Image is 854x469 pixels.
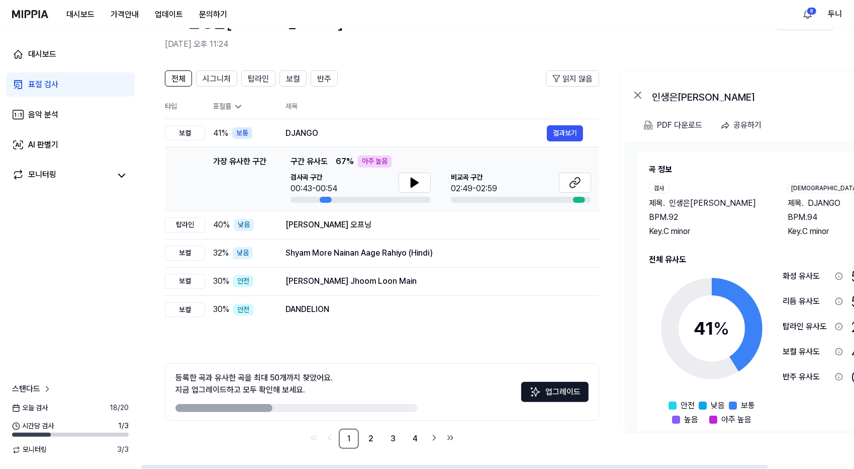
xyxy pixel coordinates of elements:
[147,1,191,28] a: 업데이트
[783,371,831,383] div: 반주 유사도
[358,155,392,168] div: 아주 높음
[807,7,817,15] div: 8
[165,302,205,318] div: 보컬
[783,321,831,333] div: 탑라인 유사도
[291,155,328,168] span: 구간 유사도
[339,429,359,449] a: 1
[213,247,229,259] span: 32 %
[405,429,425,449] a: 4
[286,95,599,119] th: 제목
[800,6,816,22] button: 알림8
[311,70,338,87] button: 반주
[714,318,730,339] span: %
[12,445,47,455] span: 모니터링
[291,173,337,183] span: 검사곡 구간
[383,429,403,449] a: 3
[694,315,730,342] div: 41
[12,403,48,413] span: 오늘 검사
[213,155,266,203] div: 가장 유사한 구간
[165,95,205,119] th: 타입
[336,155,354,168] span: 67 %
[203,73,231,85] span: 시그니처
[6,103,135,127] a: 음악 분석
[165,274,205,289] div: 보컬
[828,8,842,20] button: 두니
[783,295,831,307] div: 리듬 유사도
[165,70,192,87] button: 전체
[213,127,228,139] span: 41 %
[783,346,831,358] div: 보컬 유사도
[716,115,770,135] button: 공유하기
[286,73,300,85] span: 보컬
[165,246,205,261] div: 보컬
[6,133,135,157] a: AI 판별기
[286,219,583,231] div: [PERSON_NAME] 오프닝
[28,139,58,151] div: AI 판별기
[165,38,777,50] h2: [DATE] 오후 11:24
[213,219,230,231] span: 40 %
[12,383,52,395] a: 스탠다드
[165,126,205,141] div: 보컬
[110,403,129,413] span: 18 / 20
[12,421,54,431] span: 시간당 검사
[233,275,253,287] div: 안전
[286,275,583,287] div: [PERSON_NAME] Jhoom Loon Main
[28,169,56,183] div: 모니터링
[642,115,704,135] button: PDF 다운로드
[802,8,814,20] img: 알림
[234,219,254,231] div: 낮음
[165,429,599,449] nav: pagination
[196,70,237,87] button: 시그니처
[361,429,381,449] a: 2
[427,431,441,445] a: Go to next page
[248,73,269,85] span: 탑라인
[165,217,205,232] div: 탑라인
[669,197,756,209] span: 인생은[PERSON_NAME]
[323,431,337,445] a: Go to previous page
[291,183,337,195] div: 00:43-00:54
[213,275,229,287] span: 30 %
[721,414,751,426] span: 아주 높음
[58,5,103,25] button: 대시보드
[733,119,762,132] div: 공유하기
[307,431,321,445] a: Go to first page
[443,431,457,445] a: Go to last page
[117,445,129,455] span: 3 / 3
[451,183,497,195] div: 02:49-02:59
[12,169,111,183] a: 모니터링
[681,400,695,412] span: 안전
[783,270,831,282] div: 화성 유사도
[191,5,235,25] button: 문의하기
[286,303,583,316] div: DANDELION
[233,247,253,259] div: 낮음
[649,197,665,209] span: 제목 .
[788,197,804,209] span: 제목 .
[684,414,698,426] span: 높음
[147,5,191,25] button: 업데이트
[6,72,135,97] a: 표절 검사
[12,383,40,395] span: 스탠다드
[644,121,653,130] img: PDF Download
[529,386,541,398] img: Sparkles
[28,79,58,91] div: 표절 검사
[649,225,768,238] div: Key. C minor
[103,5,147,25] button: 가격안내
[213,303,229,316] span: 30 %
[808,197,840,209] span: DJANGO
[175,372,333,396] div: 등록한 곡과 유사한 곡을 최대 50개까지 찾았어요. 지금 업그레이드하고 모두 확인해 보세요.
[241,70,275,87] button: 탑라인
[286,247,583,259] div: Shyam More Nainan Aage Rahiyo (Hindi)
[317,73,331,85] span: 반주
[547,125,583,141] button: 결과보기
[233,304,253,316] div: 안전
[451,173,497,183] span: 비교곡 구간
[28,48,56,60] div: 대시보드
[741,400,755,412] span: 보통
[521,382,589,402] button: 업그레이드
[6,42,135,66] a: 대시보드
[652,89,853,101] div: 인생은[PERSON_NAME]
[649,211,768,223] div: BPM. 92
[286,127,547,139] div: DJANGO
